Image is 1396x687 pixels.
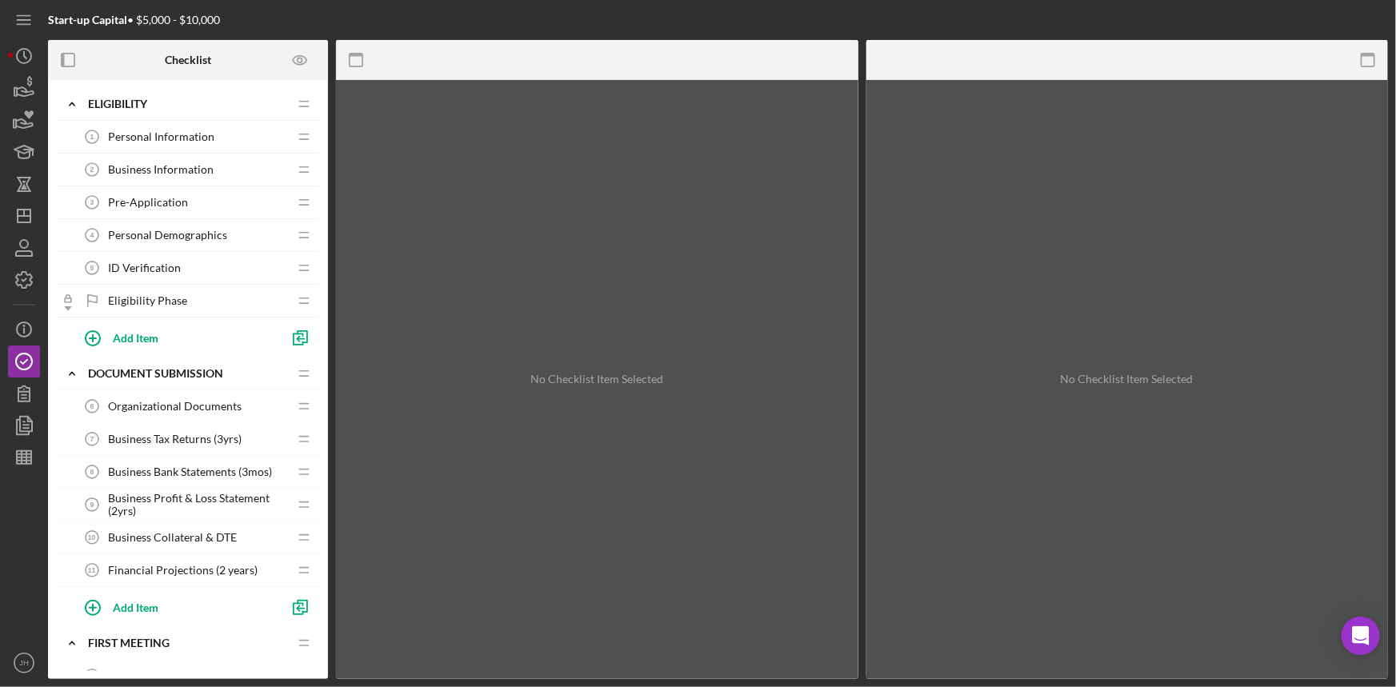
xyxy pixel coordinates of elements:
[108,400,242,413] span: Organizational Documents
[108,564,258,577] span: Financial Projections (2 years)
[48,13,127,26] b: Start-up Capital
[72,591,280,623] button: Add Item
[90,468,94,476] tspan: 8
[108,163,214,176] span: Business Information
[90,231,94,239] tspan: 4
[19,659,29,668] text: JH
[108,433,242,445] span: Business Tax Returns (3yrs)
[90,166,94,174] tspan: 2
[165,54,211,66] b: Checklist
[90,435,94,443] tspan: 7
[1061,373,1194,385] div: No Checklist Item Selected
[108,531,237,544] span: Business Collateral & DTE
[90,264,94,272] tspan: 5
[113,592,158,622] div: Add Item
[108,294,187,307] span: Eligibility Phase
[90,198,94,206] tspan: 3
[90,402,94,410] tspan: 6
[88,566,96,574] tspan: 11
[88,367,288,380] div: Document Submission
[88,533,96,541] tspan: 10
[113,322,158,353] div: Add Item
[8,647,40,679] button: JH
[72,322,280,353] button: Add Item
[108,262,181,274] span: ID Verification
[1342,617,1380,655] div: Open Intercom Messenger
[88,637,288,649] div: First Meeting
[90,133,94,141] tspan: 1
[88,98,288,110] div: Eligibility
[530,373,663,385] div: No Checklist Item Selected
[108,196,188,209] span: Pre-Application
[108,492,288,517] span: Business Profit & Loss Statement (2yrs)
[48,14,220,26] div: • $5,000 - $10,000
[108,465,272,478] span: Business Bank Statements (3mos)
[108,229,227,242] span: Personal Demographics
[282,42,318,78] button: Preview as
[108,669,183,682] span: Sources & Uses
[90,501,94,509] tspan: 9
[108,130,214,143] span: Personal Information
